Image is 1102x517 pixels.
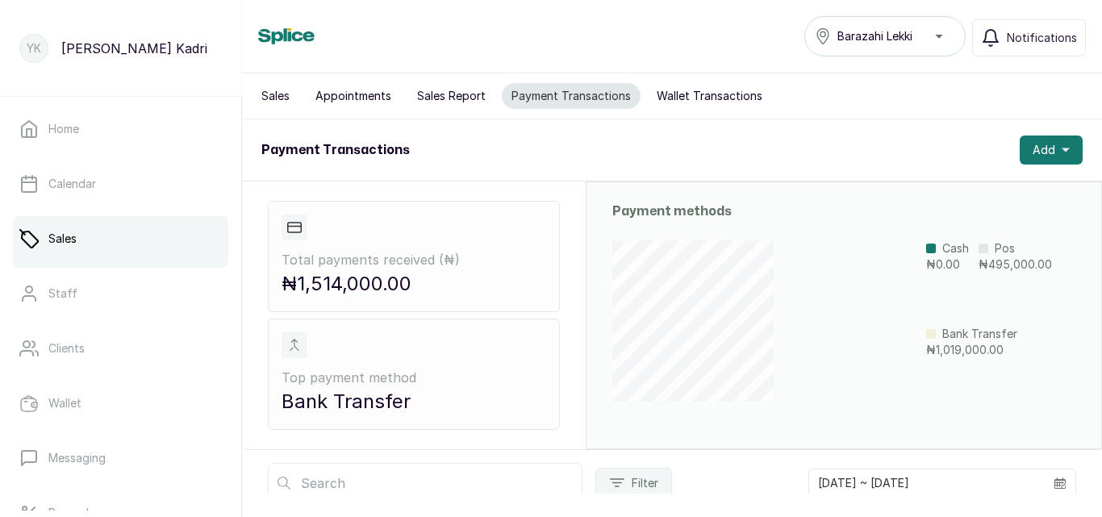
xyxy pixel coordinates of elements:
[282,387,546,416] p: Bank Transfer
[632,475,658,491] span: Filter
[926,256,969,273] p: ₦0.00
[252,83,299,109] button: Sales
[595,468,672,498] button: Filter
[306,83,401,109] button: Appointments
[48,450,106,466] p: Messaging
[268,463,582,503] input: Search
[13,436,228,481] a: Messaging
[1007,30,1077,46] span: Notifications
[48,176,96,192] p: Calendar
[48,286,77,302] p: Staff
[282,269,546,298] p: ₦1,514,000.00
[13,381,228,426] a: Wallet
[837,28,912,44] span: Barazahi Lekki
[809,469,1045,497] input: Select date
[407,83,495,109] button: Sales Report
[612,202,1075,221] h2: Payment methods
[942,326,1017,342] p: Bank Transfer
[282,250,546,269] p: Total payments received ( ₦ )
[282,368,546,387] p: Top payment method
[1054,477,1066,489] svg: calendar
[27,40,41,56] p: YK
[61,39,207,58] p: [PERSON_NAME] Kadri
[48,340,85,356] p: Clients
[48,121,79,137] p: Home
[13,216,228,261] a: Sales
[48,395,81,411] p: Wallet
[647,83,772,109] button: Wallet Transactions
[942,240,969,256] p: Cash
[972,19,1086,56] button: Notifications
[13,106,228,152] a: Home
[804,16,966,56] button: Barazahi Lekki
[48,231,77,247] p: Sales
[13,271,228,316] a: Staff
[13,326,228,371] a: Clients
[1020,136,1083,165] button: Add
[13,161,228,206] a: Calendar
[979,256,1052,273] p: ₦495,000.00
[261,140,410,160] h1: Payment Transactions
[926,342,1017,358] p: ₦1,019,000.00
[502,83,641,109] button: Payment Transactions
[1033,142,1055,158] span: Add
[995,240,1015,256] p: Pos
